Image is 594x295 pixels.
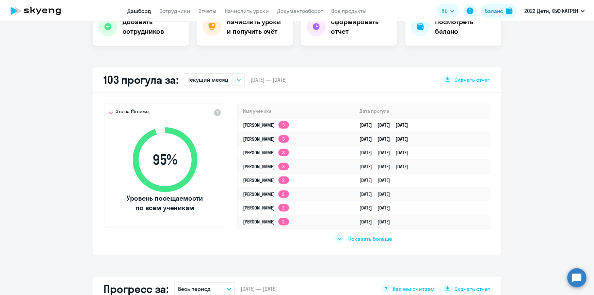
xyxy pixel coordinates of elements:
[332,7,367,14] a: Все продукты
[126,193,204,213] span: Уровень посещаемости по всем ученикам
[178,285,211,293] p: Весь период
[278,163,289,170] app-skyeng-badge: 3
[160,7,191,14] a: Сотрудники
[348,235,392,243] span: Показать больше
[199,7,217,14] a: Отчеты
[123,17,183,36] h4: Добавить сотрудников
[437,4,459,18] button: RU
[393,285,435,293] span: Как мы считаем
[359,136,414,142] a: [DATE][DATE][DATE]
[241,285,277,293] span: [DATE] — [DATE]
[455,76,491,83] span: Скачать отчет
[243,122,289,128] a: [PERSON_NAME]3
[243,177,289,183] a: [PERSON_NAME]2
[359,191,396,197] a: [DATE][DATE]
[359,122,414,128] a: [DATE][DATE][DATE]
[243,150,289,156] a: [PERSON_NAME]3
[359,205,396,211] a: [DATE][DATE]
[278,190,289,198] app-skyeng-badge: 2
[227,17,286,36] h4: Начислить уроки и получить счёт
[278,121,289,129] app-skyeng-badge: 3
[455,285,491,293] span: Скачать отчет
[104,73,179,87] h2: 103 прогула за:
[238,104,354,118] th: Имя ученика
[506,7,513,14] img: balance
[278,149,289,156] app-skyeng-badge: 3
[359,164,414,170] a: [DATE][DATE][DATE]
[225,7,269,14] a: Начислить уроки
[278,204,289,212] app-skyeng-badge: 2
[251,76,287,83] span: [DATE] — [DATE]
[277,7,323,14] a: Документооборот
[442,7,448,15] span: RU
[278,176,289,184] app-skyeng-badge: 2
[128,7,151,14] a: Дашборд
[435,17,496,36] h4: Посмотреть баланс
[524,7,578,15] p: 2022 Дети, КБФ КАТРЕН
[278,218,289,226] app-skyeng-badge: 2
[278,135,289,143] app-skyeng-badge: 3
[485,7,503,15] div: Баланс
[243,205,289,211] a: [PERSON_NAME]2
[359,219,396,225] a: [DATE][DATE]
[116,108,150,117] span: Это на 1% ниже,
[354,104,489,118] th: Дата прогула
[331,17,392,36] h4: Сформировать отчет
[188,76,228,84] p: Текущий месяц
[184,73,245,86] button: Текущий месяц
[359,177,396,183] a: [DATE][DATE]
[243,219,289,225] a: [PERSON_NAME]2
[243,164,289,170] a: [PERSON_NAME]3
[359,150,414,156] a: [DATE][DATE][DATE]
[481,4,517,18] button: Балансbalance
[243,191,289,197] a: [PERSON_NAME]2
[243,136,289,142] a: [PERSON_NAME]3
[126,152,204,168] span: 95 %
[521,3,588,19] button: 2022 Дети, КБФ КАТРЕН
